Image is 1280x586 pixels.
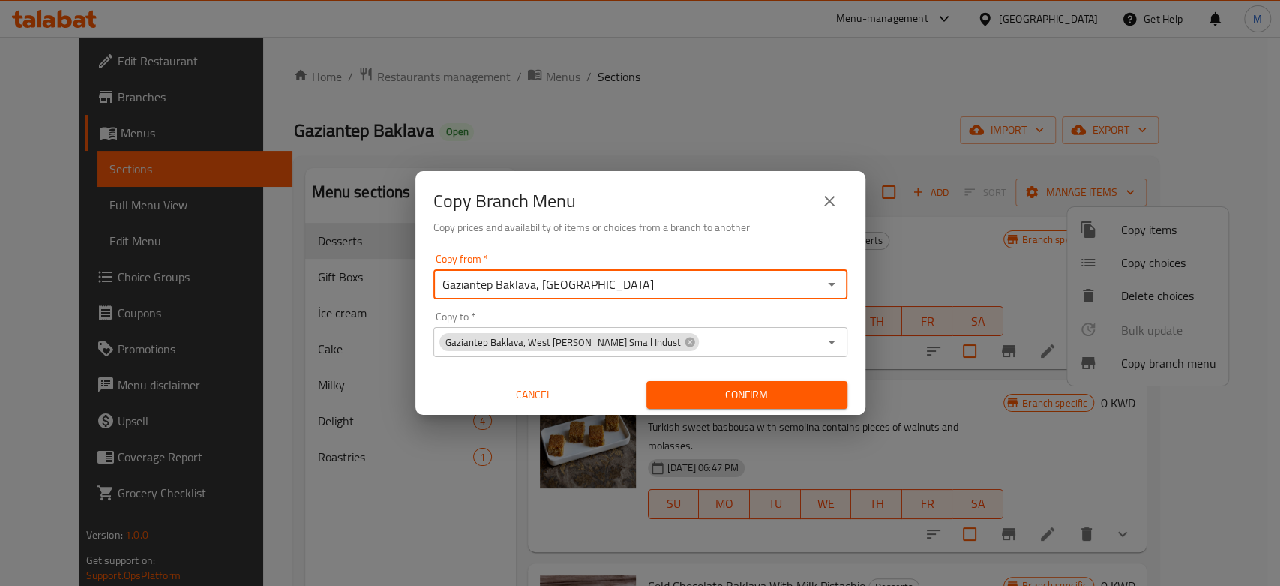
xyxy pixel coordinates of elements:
[439,333,699,351] div: Gaziantep Baklava, West [PERSON_NAME] Small Indust
[658,386,835,404] span: Confirm
[821,332,842,353] button: Open
[811,183,847,219] button: close
[433,189,576,213] h2: Copy Branch Menu
[439,335,687,350] span: Gaziantep Baklava, West [PERSON_NAME] Small Indust
[433,381,634,409] button: Cancel
[433,219,847,236] h6: Copy prices and availability of items or choices from a branch to another
[646,381,847,409] button: Confirm
[821,274,842,295] button: Open
[439,386,628,404] span: Cancel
